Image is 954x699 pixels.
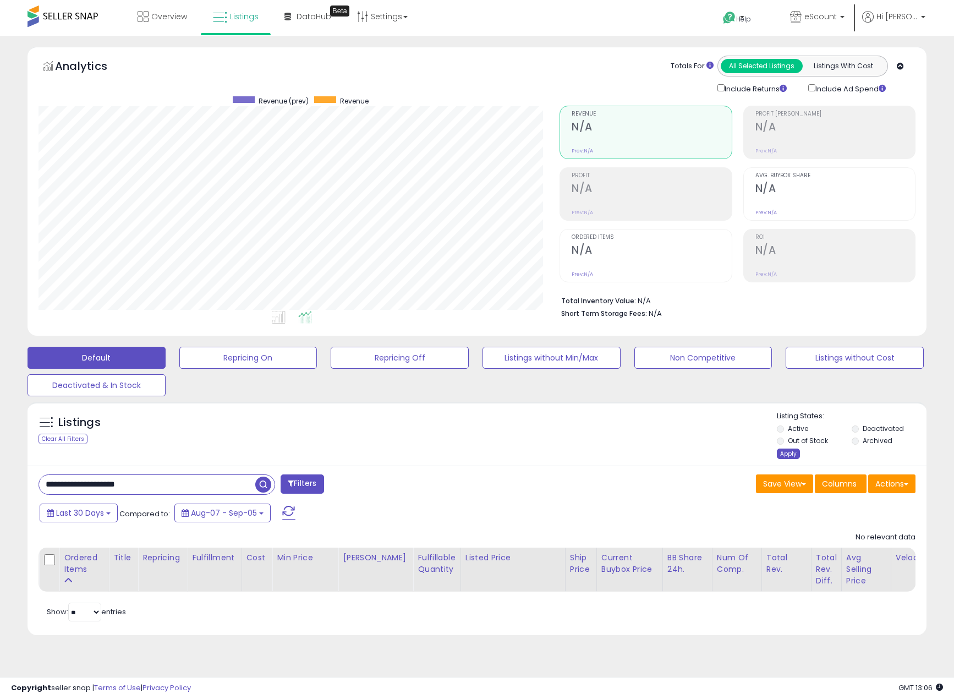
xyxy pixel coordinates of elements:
small: Prev: N/A [755,209,777,216]
div: Cost [246,552,268,564]
span: Profit [PERSON_NAME] [755,111,915,117]
div: Total Rev. Diff. [816,552,837,587]
li: N/A [561,293,907,307]
button: Deactivated & In Stock [28,374,166,396]
button: All Selected Listings [721,59,803,73]
span: Ordered Items [572,234,731,241]
label: Active [788,424,808,433]
span: eScount [804,11,837,22]
div: Ship Price [570,552,592,575]
span: Columns [822,478,857,489]
i: Get Help [722,11,736,25]
div: Fulfillable Quantity [418,552,456,575]
span: Revenue (prev) [259,96,309,106]
b: Total Inventory Value: [561,296,636,305]
div: Num of Comp. [717,552,757,575]
span: Help [736,14,751,24]
button: Non Competitive [634,347,772,369]
small: Prev: N/A [572,148,593,154]
span: Show: entries [47,607,126,617]
div: Title [113,552,133,564]
h2: N/A [572,244,731,259]
small: Prev: N/A [572,209,593,216]
span: Revenue [340,96,369,106]
div: Repricing [142,552,183,564]
span: Overview [151,11,187,22]
button: Last 30 Days [40,504,118,522]
span: Aug-07 - Sep-05 [191,507,257,518]
label: Archived [863,436,892,445]
a: Hi [PERSON_NAME] [862,11,925,36]
div: Avg Selling Price [846,552,886,587]
h2: N/A [755,182,915,197]
div: Listed Price [465,552,561,564]
button: Actions [868,474,915,493]
small: Prev: N/A [572,271,593,277]
span: Last 30 Days [56,507,104,518]
b: Short Term Storage Fees: [561,309,647,318]
button: Listings With Cost [802,59,884,73]
div: Ordered Items [64,552,104,575]
span: Listings [230,11,259,22]
span: Avg. Buybox Share [755,173,915,179]
h2: N/A [572,182,731,197]
div: Totals For [671,61,714,72]
div: Include Ad Spend [800,82,903,95]
span: Hi [PERSON_NAME] [876,11,918,22]
span: ROI [755,234,915,241]
button: Aug-07 - Sep-05 [174,504,271,522]
a: Help [714,3,772,36]
span: DataHub [297,11,331,22]
div: [PERSON_NAME] [343,552,408,564]
h5: Analytics [55,58,129,77]
button: Listings without Cost [786,347,924,369]
span: Revenue [572,111,731,117]
div: BB Share 24h. [667,552,708,575]
div: Min Price [277,552,333,564]
div: Total Rev. [766,552,807,575]
h5: Listings [58,415,101,430]
h2: N/A [572,121,731,135]
span: Compared to: [119,509,170,519]
div: Fulfillment [192,552,237,564]
label: Deactivated [863,424,904,433]
div: Apply [777,449,800,459]
div: Velocity [896,552,936,564]
div: Current Buybox Price [601,552,658,575]
h2: N/A [755,244,915,259]
div: Clear All Filters [39,434,87,444]
div: Tooltip anchor [330,6,349,17]
small: Prev: N/A [755,271,777,277]
span: N/A [649,308,662,319]
button: Default [28,347,166,369]
button: Columns [815,474,867,493]
label: Out of Stock [788,436,828,445]
small: Prev: N/A [755,148,777,154]
button: Listings without Min/Max [483,347,621,369]
div: Include Returns [709,82,800,95]
button: Filters [281,474,324,494]
button: Repricing Off [331,347,469,369]
div: No relevant data [856,532,915,543]
p: Listing States: [777,411,926,422]
button: Save View [756,474,813,493]
span: Profit [572,173,731,179]
h2: N/A [755,121,915,135]
button: Repricing On [179,347,317,369]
